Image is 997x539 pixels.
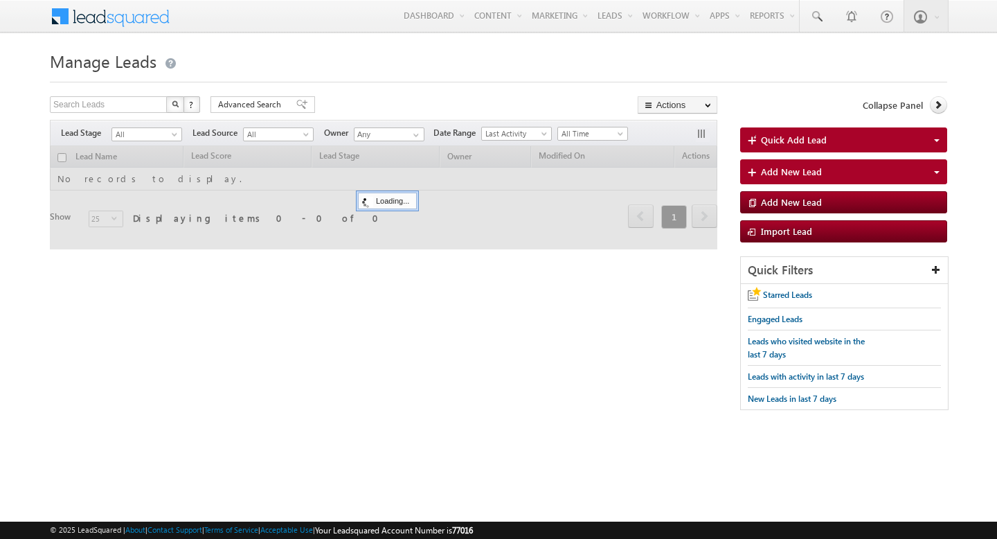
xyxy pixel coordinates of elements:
[761,166,822,177] span: Add New Lead
[112,128,178,141] span: All
[50,50,156,72] span: Manage Leads
[748,371,864,382] span: Leads with activity in last 7 days
[243,127,314,141] a: All
[61,127,111,139] span: Lead Stage
[183,96,200,113] button: ?
[260,525,313,534] a: Acceptable Use
[50,524,473,537] span: © 2025 LeadSquared | | | | |
[192,127,243,139] span: Lead Source
[638,96,717,114] button: Actions
[172,100,179,107] img: Search
[406,128,423,142] a: Show All Items
[218,98,285,111] span: Advanced Search
[354,127,424,141] input: Type to Search
[761,134,827,145] span: Quick Add Lead
[189,98,195,110] span: ?
[741,257,948,284] div: Quick Filters
[433,127,481,139] span: Date Range
[481,127,552,141] a: Last Activity
[315,525,473,536] span: Your Leadsquared Account Number is
[761,196,822,208] span: Add New Lead
[558,127,624,140] span: All Time
[863,99,923,112] span: Collapse Panel
[763,290,812,300] span: Starred Leads
[452,525,473,536] span: 77016
[748,336,865,360] span: Leads who visited website in the last 7 days
[324,127,354,139] span: Owner
[204,525,258,534] a: Terms of Service
[111,127,182,141] a: All
[557,127,628,141] a: All Time
[244,128,309,141] span: All
[147,525,202,534] a: Contact Support
[125,525,145,534] a: About
[748,314,802,324] span: Engaged Leads
[761,225,812,237] span: Import Lead
[358,193,417,209] div: Loading...
[748,394,836,404] span: New Leads in last 7 days
[482,127,548,140] span: Last Activity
